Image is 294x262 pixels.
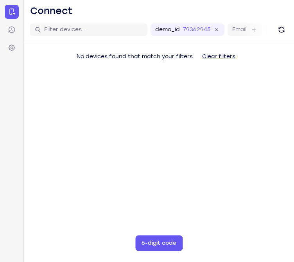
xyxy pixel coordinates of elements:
[196,49,242,65] button: Clear filters
[30,5,73,17] h1: Connect
[232,26,246,34] label: Email
[44,26,143,34] input: Filter devices...
[5,5,19,19] a: Connect
[77,53,194,60] span: No devices found that match your filters.
[155,26,180,34] label: demo_id
[135,235,183,251] button: 6-digit code
[275,23,288,36] button: Refresh
[5,23,19,37] a: Sessions
[5,41,19,55] a: Settings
